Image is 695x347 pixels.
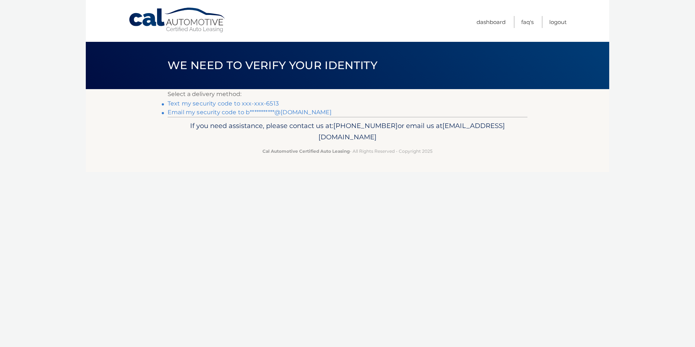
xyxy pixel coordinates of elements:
[168,100,279,107] a: Text my security code to xxx-xxx-6513
[262,148,350,154] strong: Cal Automotive Certified Auto Leasing
[128,7,226,33] a: Cal Automotive
[168,59,377,72] span: We need to verify your identity
[172,147,523,155] p: - All Rights Reserved - Copyright 2025
[521,16,534,28] a: FAQ's
[333,121,398,130] span: [PHONE_NUMBER]
[172,120,523,143] p: If you need assistance, please contact us at: or email us at
[168,89,527,99] p: Select a delivery method:
[549,16,567,28] a: Logout
[477,16,506,28] a: Dashboard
